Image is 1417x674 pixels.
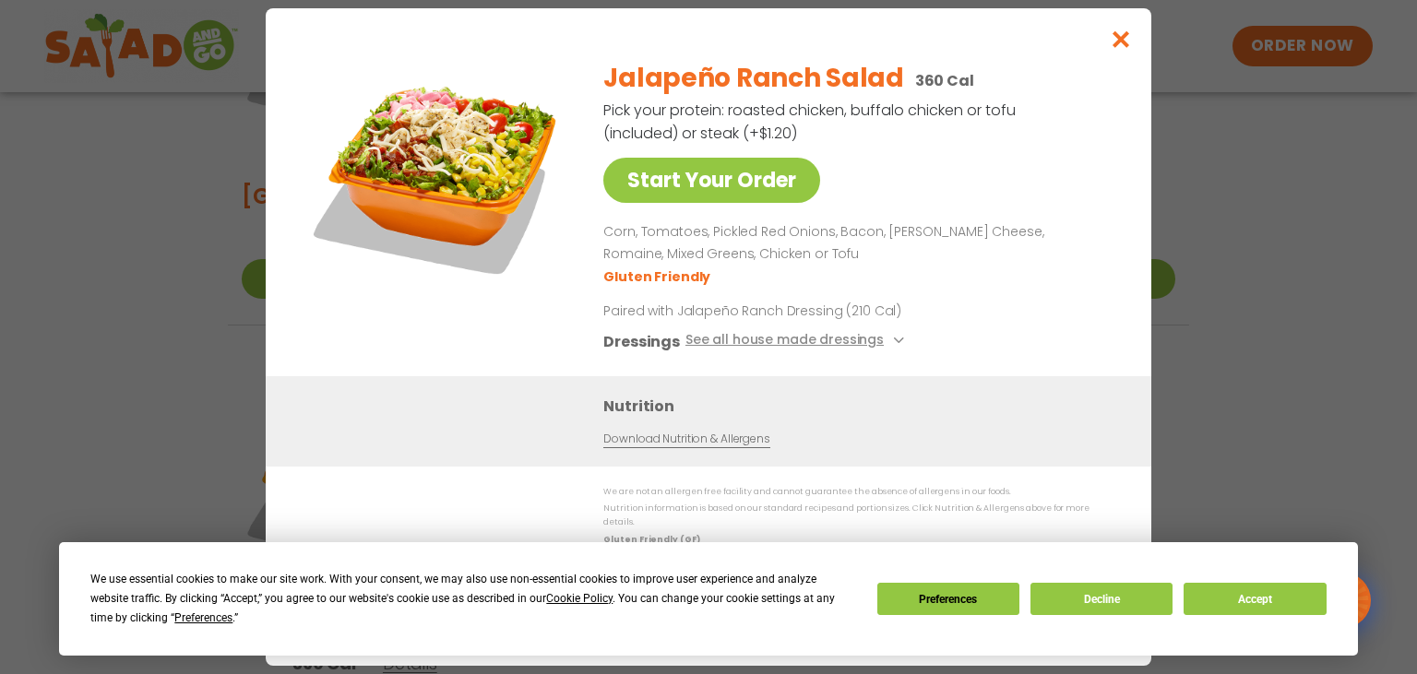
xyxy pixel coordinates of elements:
a: Start Your Order [603,158,820,203]
p: Paired with Jalapeño Ranch Dressing (210 Cal) [603,302,945,321]
button: Close modal [1091,8,1151,70]
button: Preferences [877,583,1019,615]
strong: Gluten Friendly (GF) [603,534,699,545]
button: Accept [1184,583,1326,615]
h2: Jalapeño Ranch Salad [603,59,903,98]
button: Decline [1030,583,1173,615]
p: Corn, Tomatoes, Pickled Red Onions, Bacon, [PERSON_NAME] Cheese, Romaine, Mixed Greens, Chicken o... [603,221,1107,266]
p: We are not an allergen free facility and cannot guarantee the absence of allergens in our foods. [603,485,1114,499]
p: Pick your protein: roasted chicken, buffalo chicken or tofu (included) or steak (+$1.20) [603,99,1018,145]
span: Cookie Policy [546,592,613,605]
h3: Dressings [603,330,680,353]
a: Download Nutrition & Allergens [603,431,769,448]
div: Cookie Consent Prompt [59,542,1358,656]
img: Featured product photo for Jalapeño Ranch Salad [307,45,566,303]
p: Nutrition information is based on our standard recipes and portion sizes. Click Nutrition & Aller... [603,502,1114,530]
li: Gluten Friendly [603,267,713,287]
span: Preferences [174,611,232,624]
div: We use essential cookies to make our site work. With your consent, we may also use non-essential ... [90,570,854,628]
p: 360 Cal [915,69,974,92]
button: See all house made dressings [685,330,910,353]
h3: Nutrition [603,395,1124,418]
